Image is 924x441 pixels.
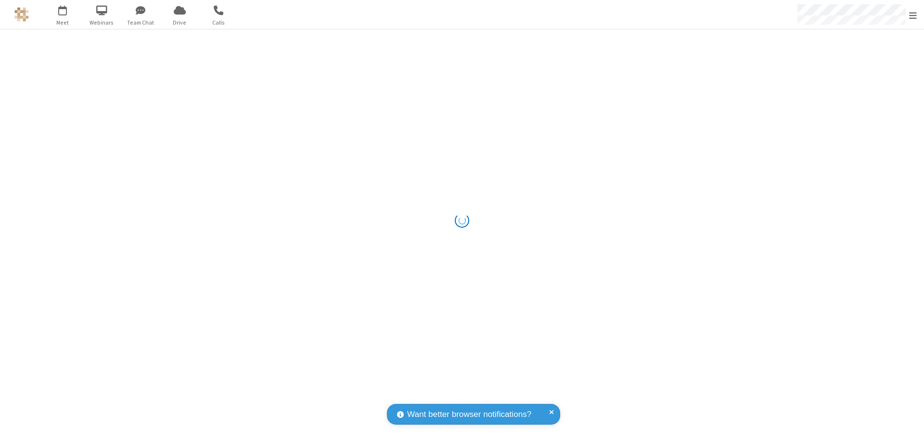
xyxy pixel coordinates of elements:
[201,18,237,27] span: Calls
[162,18,198,27] span: Drive
[84,18,120,27] span: Webinars
[14,7,29,22] img: QA Selenium DO NOT DELETE OR CHANGE
[45,18,81,27] span: Meet
[123,18,159,27] span: Team Chat
[407,408,531,421] span: Want better browser notifications?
